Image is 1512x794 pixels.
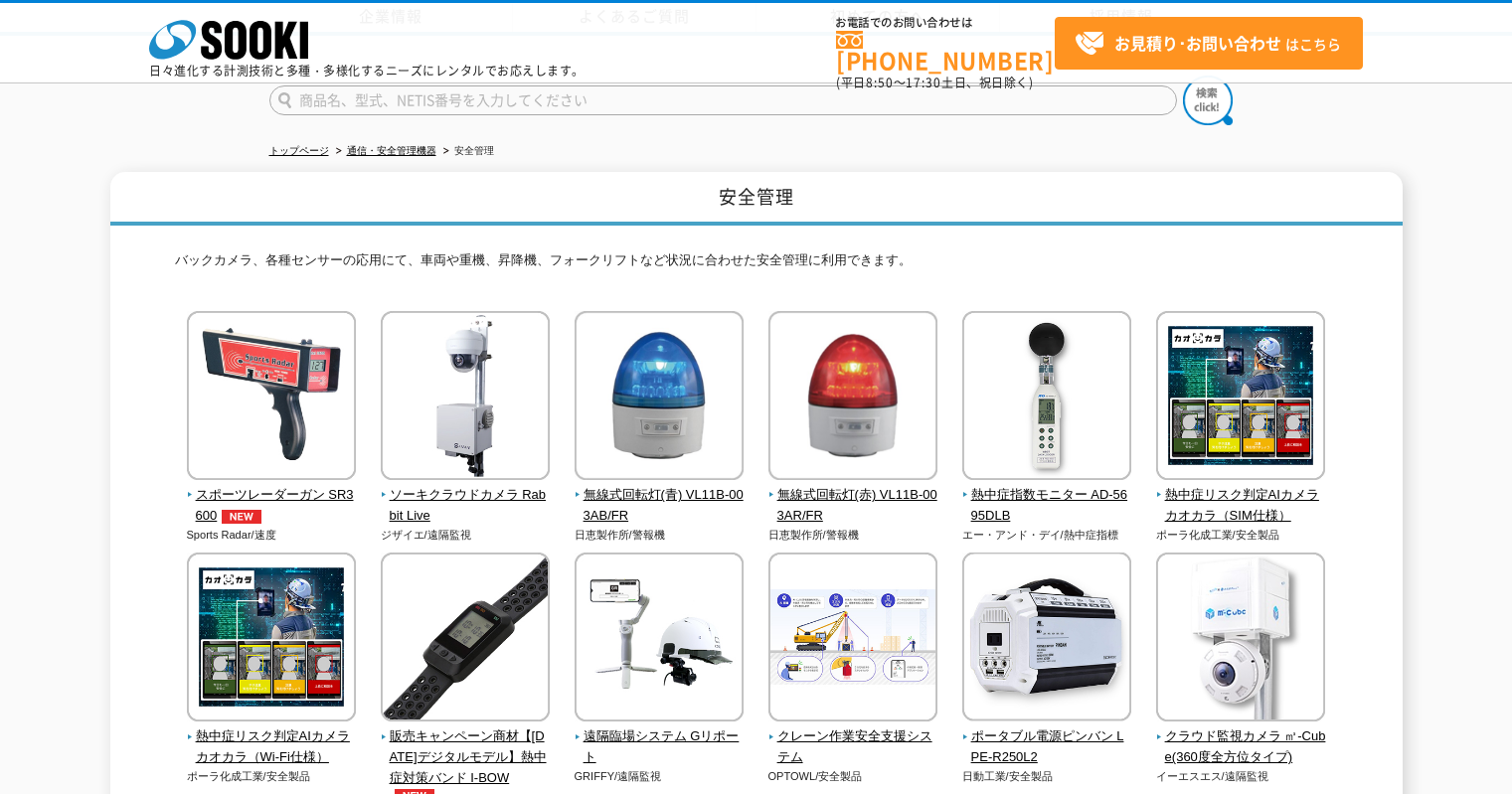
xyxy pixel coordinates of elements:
[381,527,551,544] p: ジザイエ/遠隔監視
[962,311,1131,485] img: 熱中症指数モニター AD-5695DLB
[768,709,938,768] a: クレーン作業安全支援システム
[1156,485,1326,527] span: 熱中症リスク判定AIカメラ カオカラ（SIM仕様）
[187,466,357,526] a: スポーツレーダーガン SR3600NEW
[575,726,745,768] span: 遠隔臨場システム Gリポート
[962,553,1131,726] img: ポータブル電源ピンバン LPE-R250L2
[381,466,551,526] a: ソーキクラウドカメラ Rabbit Live
[439,141,494,162] li: 安全管理
[1114,31,1281,55] strong: お見積り･お問い合わせ
[962,709,1132,768] a: ポータブル電源ピンバン LPE-R250L2
[1183,76,1233,125] img: btn_search.png
[575,466,745,526] a: 無線式回転灯(青) VL11B-003AB/FR
[1055,17,1363,70] a: お見積り･お問い合わせはこちら
[187,311,356,485] img: スポーツレーダーガン SR3600
[187,709,357,768] a: 熱中症リスク判定AIカメラ カオカラ（Wi-Fi仕様）
[768,726,938,768] span: クレーン作業安全支援システム
[187,726,357,768] span: 熱中症リスク判定AIカメラ カオカラ（Wi-Fi仕様）
[149,65,585,77] p: 日々進化する計測技術と多種・多様化するニーズにレンタルでお応えします。
[768,527,938,544] p: 日恵製作所/警報機
[187,527,357,544] p: Sports Radar/速度
[381,553,550,726] img: 販売キャンペーン商材【2025年デジタルモデル】熱中症対策バンド I-BOW
[1075,29,1341,59] span: はこちら
[1156,311,1325,485] img: 熱中症リスク判定AIカメラ カオカラ（SIM仕様）
[575,527,745,544] p: 日恵製作所/警報機
[381,485,551,527] span: ソーキクラウドカメラ Rabbit Live
[836,74,1033,91] span: (平日 ～ 土日、祝日除く)
[381,311,550,485] img: ソーキクラウドカメラ Rabbit Live
[906,74,941,91] span: 17:30
[962,726,1132,768] span: ポータブル電源ピンバン LPE-R250L2
[962,527,1132,544] p: エー・アンド・デイ/熱中症指標
[217,510,266,524] img: NEW
[187,553,356,726] img: 熱中症リスク判定AIカメラ カオカラ（Wi-Fi仕様）
[575,553,744,726] img: 遠隔臨場システム Gリポート
[187,485,357,527] span: スポーツレーダーガン SR3600
[768,768,938,785] p: OPTOWL/安全製品
[962,466,1132,526] a: 熱中症指数モニター AD-5695DLB
[347,145,436,156] a: 通信・安全管理機器
[866,74,894,91] span: 8:50
[575,768,745,785] p: GRIFFY/遠隔監視
[1156,553,1325,726] img: クラウド監視カメラ ㎥-Cube(360度全方位タイプ)
[836,17,1055,29] span: お電話でのお問い合わせは
[768,553,937,726] img: クレーン作業安全支援システム
[768,485,938,527] span: 無線式回転灯(赤) VL11B-003AR/FR
[768,466,938,526] a: 無線式回転灯(赤) VL11B-003AR/FR
[962,485,1132,527] span: 熱中症指数モニター AD-5695DLB
[1156,768,1326,785] p: イーエスエス/遠隔監視
[768,311,937,485] img: 無線式回転灯(赤) VL11B-003AR/FR
[269,145,329,156] a: トップページ
[269,85,1177,115] input: 商品名、型式、NETIS番号を入力してください
[575,709,745,768] a: 遠隔臨場システム Gリポート
[110,172,1403,227] h1: 安全管理
[575,485,745,527] span: 無線式回転灯(青) VL11B-003AB/FR
[836,31,1055,72] a: [PHONE_NUMBER]
[1156,709,1326,768] a: クラウド監視カメラ ㎥-Cube(360度全方位タイプ)
[1156,527,1326,544] p: ポーラ化成工業/安全製品
[175,250,1338,281] p: バックカメラ、各種センサーの応用にて、車両や重機、昇降機、フォークリフトなど状況に合わせた安全管理に利用できます。
[1156,726,1326,768] span: クラウド監視カメラ ㎥-Cube(360度全方位タイプ)
[1156,466,1326,526] a: 熱中症リスク判定AIカメラ カオカラ（SIM仕様）
[187,768,357,785] p: ポーラ化成工業/安全製品
[962,768,1132,785] p: 日動工業/安全製品
[575,311,744,485] img: 無線式回転灯(青) VL11B-003AB/FR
